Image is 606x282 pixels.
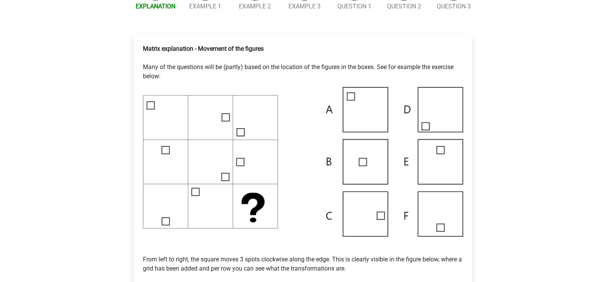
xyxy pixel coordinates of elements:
img: voorbeeld1.png [143,87,463,237]
a: Question 3 [437,3,471,10]
a: Question 2 [387,3,421,10]
p: Many of the questions will be (partly) based on the location of the figures in the boxes. See for... [143,44,463,81]
b: Matrix explanation - Movement of the figures [143,45,264,52]
a: Explanation [136,3,175,10]
a: Example 3 [288,3,321,10]
a: Example 1 [189,3,221,10]
a: Question 1 [337,3,371,10]
a: Example 2 [239,3,271,10]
